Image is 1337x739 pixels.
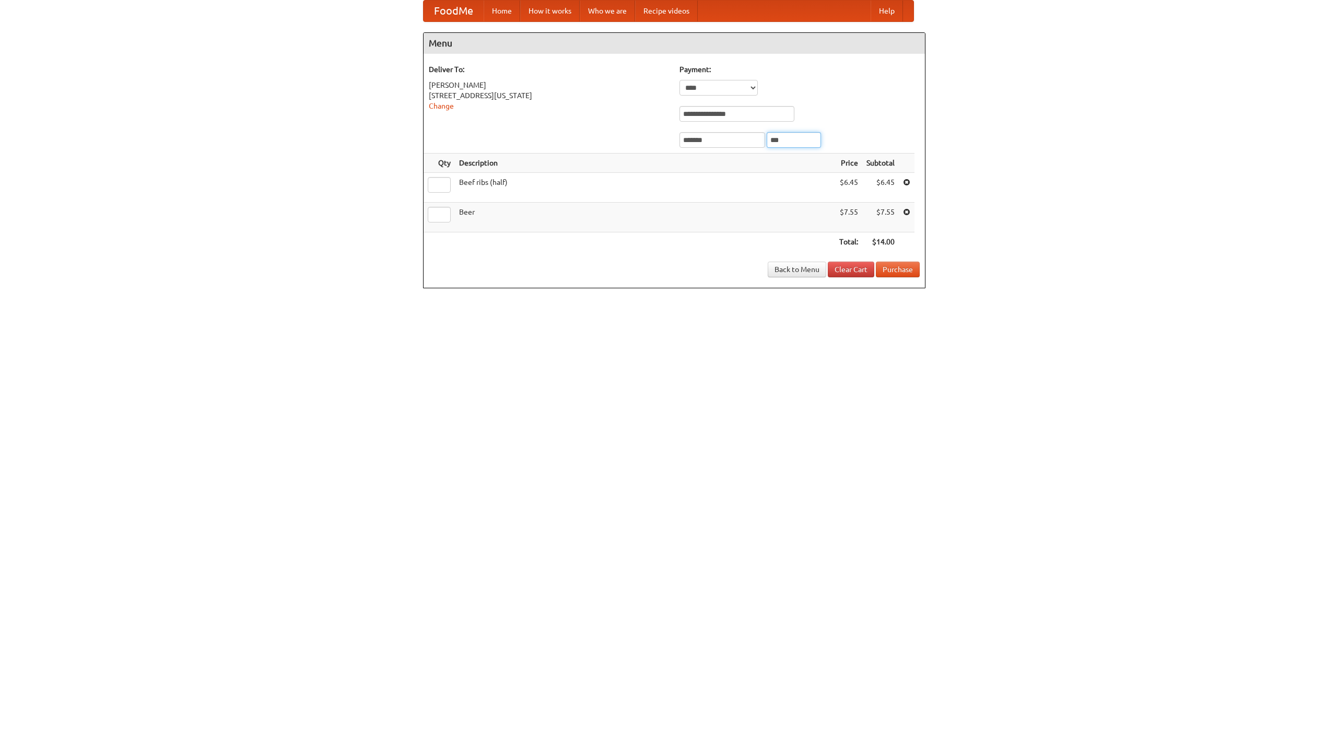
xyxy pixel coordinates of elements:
[424,33,925,54] h4: Menu
[862,154,899,173] th: Subtotal
[429,80,669,90] div: [PERSON_NAME]
[429,64,669,75] h5: Deliver To:
[862,232,899,252] th: $14.00
[520,1,580,21] a: How it works
[871,1,903,21] a: Help
[835,154,862,173] th: Price
[862,173,899,203] td: $6.45
[429,90,669,101] div: [STREET_ADDRESS][US_STATE]
[455,203,835,232] td: Beer
[679,64,920,75] h5: Payment:
[455,173,835,203] td: Beef ribs (half)
[876,262,920,277] button: Purchase
[828,262,874,277] a: Clear Cart
[484,1,520,21] a: Home
[862,203,899,232] td: $7.55
[835,232,862,252] th: Total:
[768,262,826,277] a: Back to Menu
[835,173,862,203] td: $6.45
[429,102,454,110] a: Change
[580,1,635,21] a: Who we are
[424,154,455,173] th: Qty
[424,1,484,21] a: FoodMe
[455,154,835,173] th: Description
[635,1,698,21] a: Recipe videos
[835,203,862,232] td: $7.55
